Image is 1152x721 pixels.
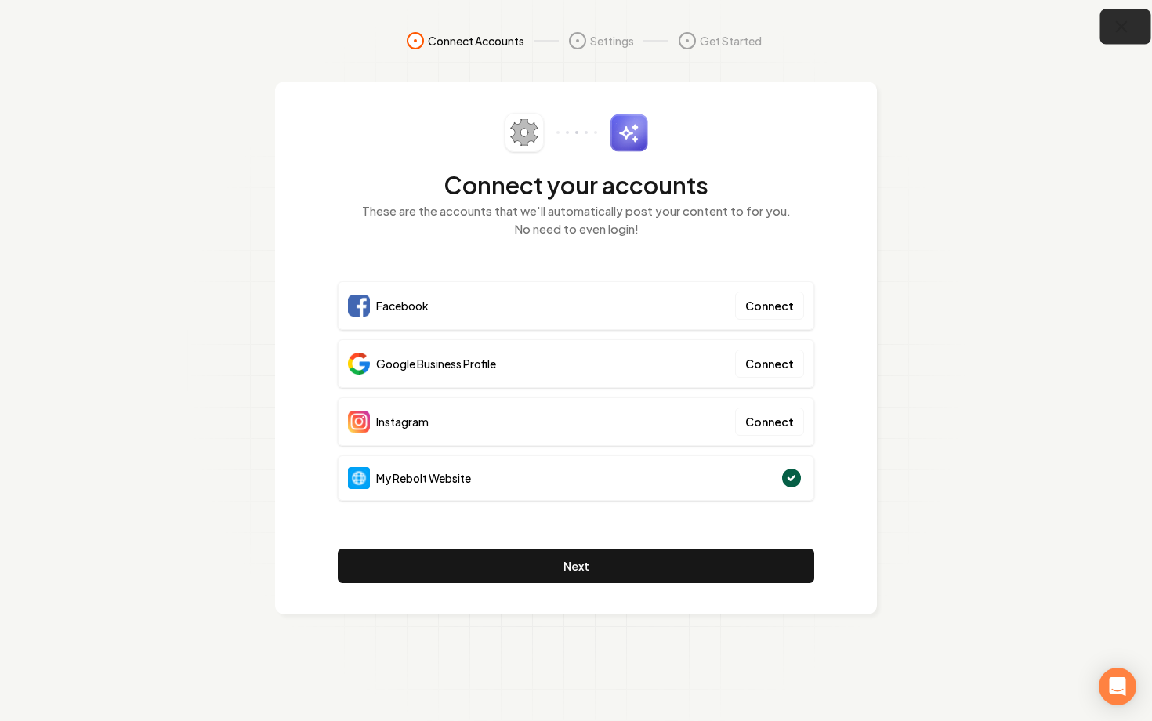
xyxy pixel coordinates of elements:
button: Connect [735,292,804,320]
img: Instagram [348,411,370,433]
span: Facebook [376,298,429,313]
img: Website [348,467,370,489]
button: Connect [735,408,804,436]
span: Settings [590,33,634,49]
span: Google Business Profile [376,356,496,371]
img: sparkles.svg [610,114,648,152]
span: Connect Accounts [428,33,524,49]
div: Open Intercom Messenger [1099,668,1136,705]
img: Facebook [348,295,370,317]
span: Instagram [376,414,429,429]
span: My Rebolt Website [376,470,471,486]
p: These are the accounts that we'll automatically post your content to for you. No need to even login! [338,202,814,237]
span: Get Started [700,33,762,49]
img: Google [348,353,370,375]
h2: Connect your accounts [338,171,814,199]
img: connector-dots.svg [556,131,597,134]
button: Next [338,549,814,583]
button: Connect [735,350,804,378]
